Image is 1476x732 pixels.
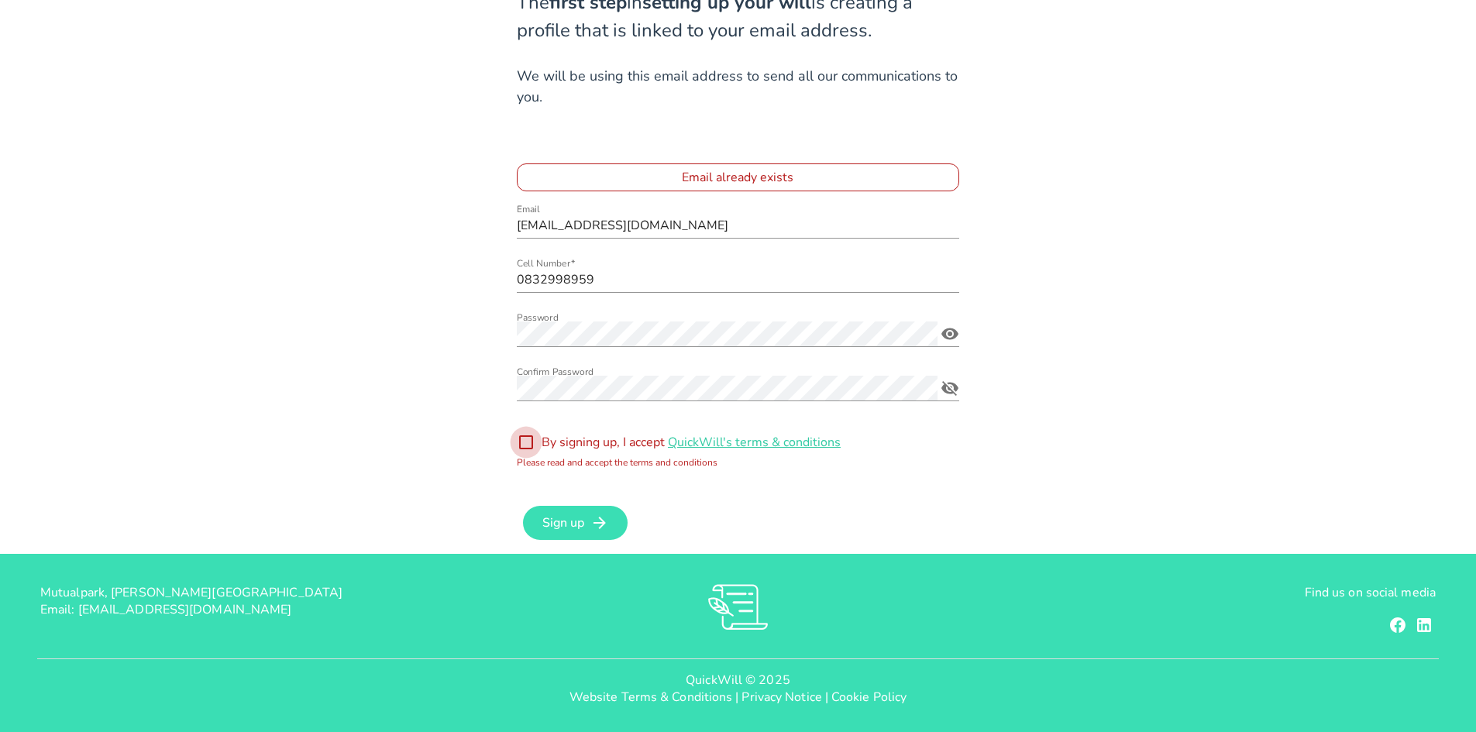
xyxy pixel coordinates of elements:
[542,435,841,450] div: By signing up, I accept
[741,689,821,706] a: Privacy Notice
[523,506,628,540] button: Sign up
[517,163,959,191] p: Email already exists
[517,204,540,215] label: Email
[569,689,733,706] a: Website Terms & Conditions
[517,258,575,270] label: Cell Number*
[40,601,292,618] span: Email: [EMAIL_ADDRESS][DOMAIN_NAME]
[936,324,964,344] button: Password appended action
[12,672,1464,689] p: QuickWill © 2025
[517,66,959,108] p: We will be using this email address to send all our communications to you.
[40,584,342,601] span: Mutualpark, [PERSON_NAME][GEOGRAPHIC_DATA]
[542,514,584,531] span: Sign up
[971,584,1436,601] p: Find us on social media
[517,366,593,378] label: Confirm Password
[825,689,828,706] span: |
[708,584,768,630] img: RVs0sauIwKhMoGR03FLGkjXSOVwkZRnQsltkF0QxpTsornXsmh1o7vbL94pqF3d8sZvAAAAAElFTkSuQmCC
[936,378,964,398] button: Confirm Password appended action
[831,689,907,706] a: Cookie Policy
[517,312,558,324] label: Password
[668,434,841,451] a: QuickWill's terms & conditions
[735,689,738,706] span: |
[517,458,959,467] div: Please read and accept the terms and conditions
